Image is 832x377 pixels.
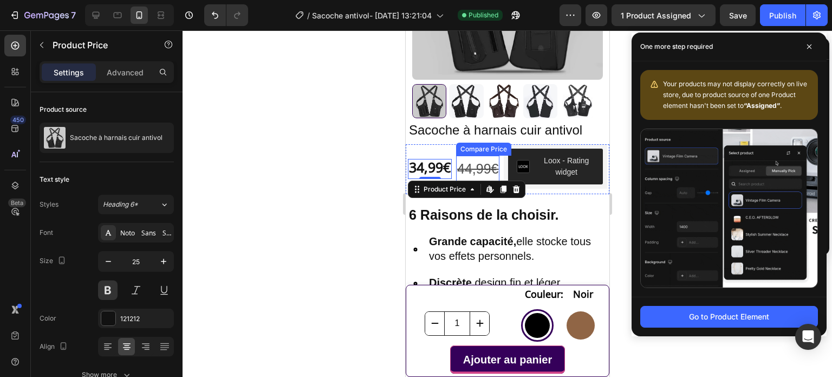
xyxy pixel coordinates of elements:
[120,228,171,238] div: Noto Sans SignWriting
[795,324,821,350] div: Open Intercom Messenger
[54,67,84,78] p: Settings
[663,80,807,110] span: Your products may not display correctly on live store, due to product source of one Product eleme...
[744,101,780,110] b: “Assigned”
[40,105,87,114] div: Product source
[71,9,76,22] p: 7
[40,314,56,323] div: Color
[44,127,66,149] img: product feature img
[10,116,26,124] div: 450
[689,311,769,322] div: Go to Product Element
[760,4,805,26] button: Publish
[4,4,81,26] button: 7
[612,4,716,26] button: 1 product assigned
[204,4,248,26] div: Undo/Redo
[107,67,144,78] p: Advanced
[8,199,26,207] div: Beta
[103,200,138,209] span: Heading 6*
[640,41,713,52] p: One more step required
[53,39,145,52] p: Product Price
[621,10,691,21] span: 1 product assigned
[720,4,756,26] button: Save
[40,340,70,354] div: Align
[70,134,162,142] p: Sacoche à harnais cuir antivol
[307,10,310,21] span: /
[729,11,747,20] span: Save
[640,306,818,328] button: Go to Product Element
[40,228,53,238] div: Font
[120,314,171,324] div: 121212
[312,10,432,21] span: Sacoche antivol- [DATE] 13:21:04
[406,30,609,377] iframe: Design area
[769,10,796,21] div: Publish
[98,195,174,214] button: Heading 6*
[40,200,58,209] div: Styles
[40,175,69,184] div: Text style
[40,254,68,269] div: Size
[469,10,498,20] span: Published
